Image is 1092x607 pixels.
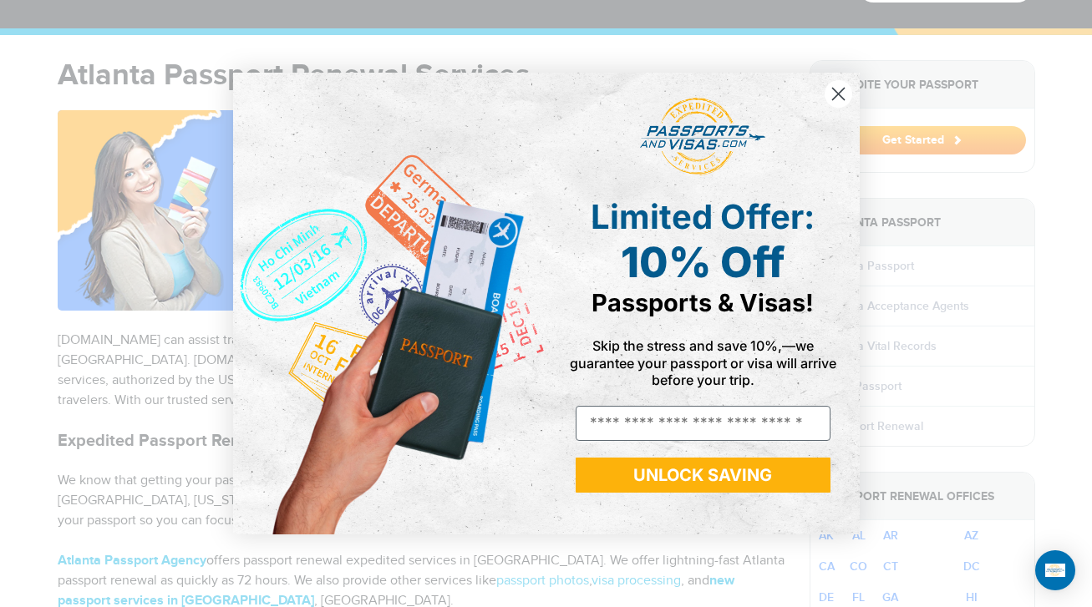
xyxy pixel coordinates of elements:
[570,337,836,387] span: Skip the stress and save 10%,—we guarantee your passport or visa will arrive before your trip.
[576,458,830,493] button: UNLOCK SAVING
[592,288,814,317] span: Passports & Visas!
[591,196,815,237] span: Limited Offer:
[621,237,785,287] span: 10% Off
[233,73,546,534] img: de9cda0d-0715-46ca-9a25-073762a91ba7.png
[640,98,765,176] img: passports and visas
[824,79,853,109] button: Close dialog
[1035,550,1075,590] div: Open Intercom Messenger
